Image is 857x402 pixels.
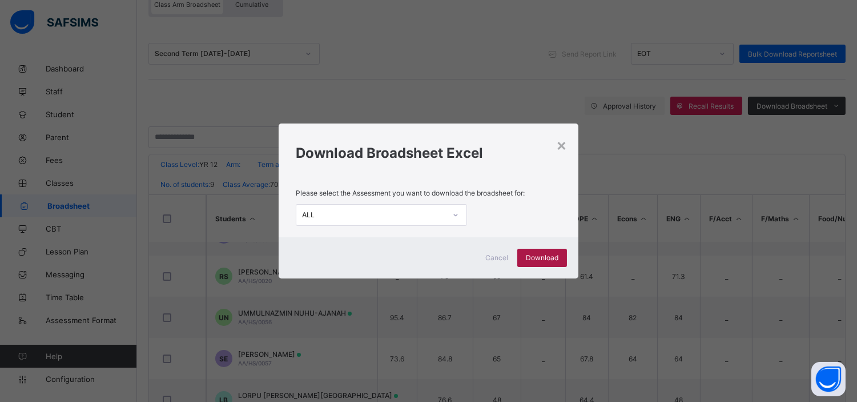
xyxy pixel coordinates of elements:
[526,253,558,262] span: Download
[556,135,567,154] div: ×
[296,189,561,197] p: Please select the Assessment you want to download the broadsheet for:
[296,145,561,161] h1: Download Broadsheet Excel
[485,253,508,262] span: Cancel
[302,210,446,219] div: ALL
[811,362,846,396] button: Open asap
